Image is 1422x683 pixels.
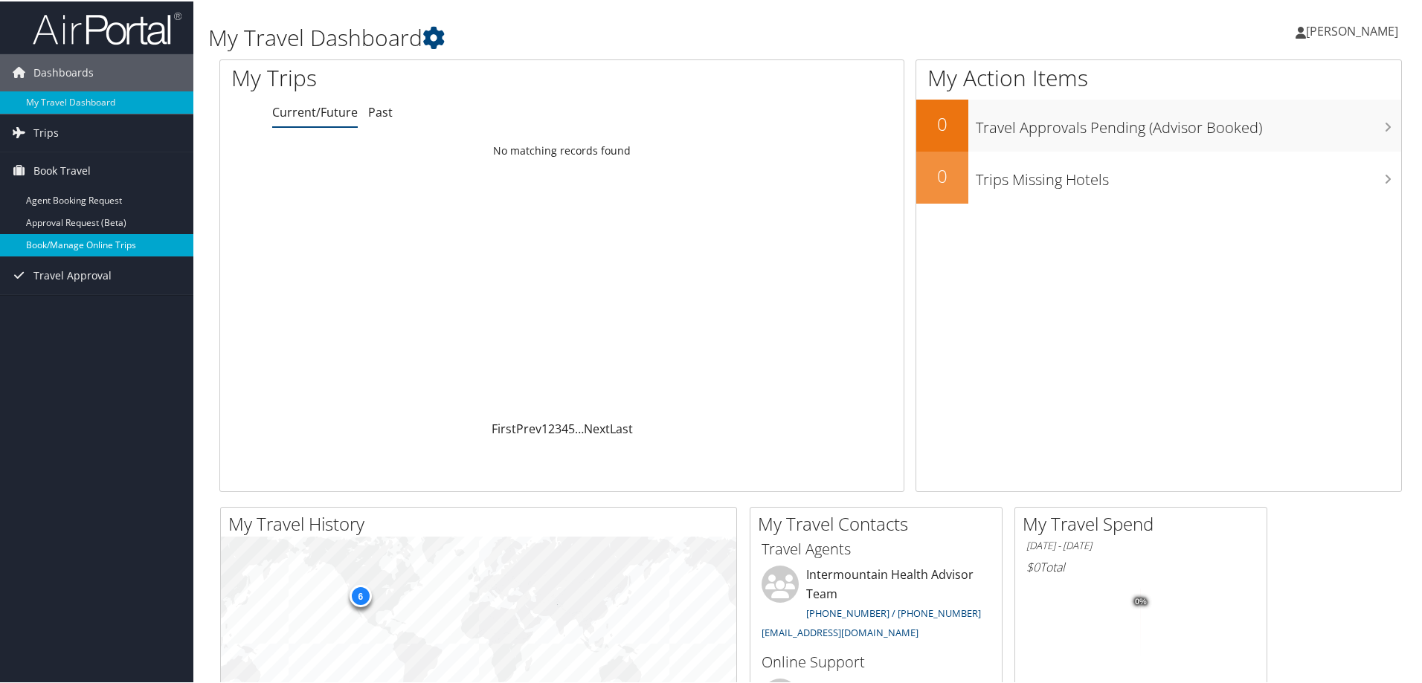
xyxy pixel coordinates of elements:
a: 2 [548,419,555,436]
span: Trips [33,113,59,150]
a: 3 [555,419,562,436]
h2: My Travel Contacts [758,510,1002,535]
h2: 0 [916,162,968,187]
td: No matching records found [220,136,904,163]
span: Travel Approval [33,256,112,293]
span: … [575,419,584,436]
a: Current/Future [272,103,358,119]
a: 5 [568,419,575,436]
h1: My Travel Dashboard [208,21,1011,52]
span: Book Travel [33,151,91,188]
h3: Travel Agents [762,537,991,558]
h6: Total [1026,557,1255,574]
a: Past [368,103,393,119]
a: First [492,419,516,436]
h1: My Trips [231,61,608,92]
h3: Travel Approvals Pending (Advisor Booked) [976,109,1401,137]
a: 4 [562,419,568,436]
h3: Online Support [762,650,991,671]
tspan: 0% [1135,596,1147,605]
h3: Trips Missing Hotels [976,161,1401,189]
h2: My Travel Spend [1023,510,1267,535]
span: [PERSON_NAME] [1306,22,1398,38]
img: airportal-logo.png [33,10,181,45]
li: Intermountain Health Advisor Team [754,564,998,644]
a: Next [584,419,610,436]
h1: My Action Items [916,61,1401,92]
span: $0 [1026,557,1040,574]
a: Prev [516,419,541,436]
a: 0Travel Approvals Pending (Advisor Booked) [916,98,1401,150]
a: [PERSON_NAME] [1296,7,1413,52]
a: Last [610,419,633,436]
div: 6 [349,583,371,606]
a: 0Trips Missing Hotels [916,150,1401,202]
a: [EMAIL_ADDRESS][DOMAIN_NAME] [762,624,918,638]
a: [PHONE_NUMBER] / [PHONE_NUMBER] [806,605,981,618]
a: 1 [541,419,548,436]
h2: 0 [916,110,968,135]
h2: My Travel History [228,510,736,535]
h6: [DATE] - [DATE] [1026,537,1255,551]
span: Dashboards [33,53,94,90]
